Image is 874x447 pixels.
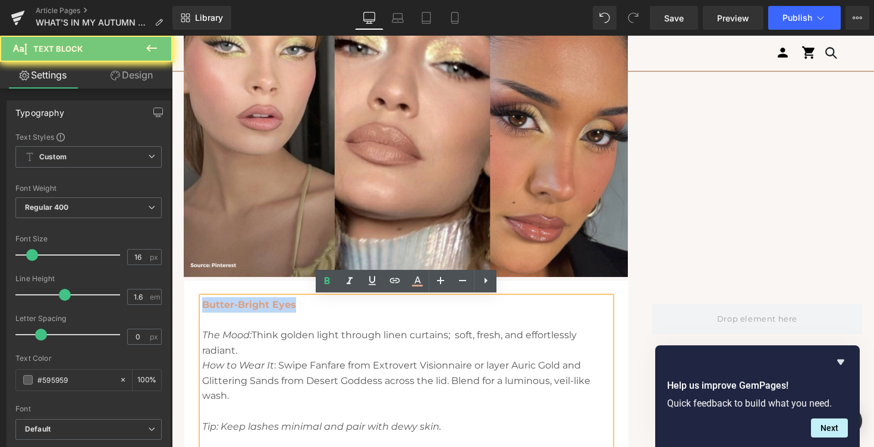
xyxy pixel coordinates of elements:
span: Save [664,12,684,24]
div: Font [15,405,162,413]
span: Text Block [33,44,83,53]
button: Hide survey [834,355,848,369]
button: Redo [621,6,645,30]
a: Article Pages [36,6,172,15]
div: Typography [15,101,64,118]
a: Laptop [383,6,412,30]
i: The Mood: [30,294,80,305]
button: Undo [593,6,617,30]
a: Design [89,62,175,89]
div: Line Height [15,275,162,283]
span: Publish [782,13,812,23]
span: em [150,293,160,301]
h2: Help us improve GemPages! [667,379,848,393]
span: px [150,253,160,261]
i: How to Wear It [30,324,102,335]
a: Tablet [412,6,441,30]
div: Font Weight [15,184,162,193]
b: Regular 400 [25,203,69,212]
p: : Swipe Fanfare from Extrovert Visionnaire or layer Auric Gold and Glittering Sands from Desert G... [30,322,439,368]
span: Library [195,12,223,23]
button: Next question [811,418,848,437]
input: Color [37,373,114,386]
i: Default [25,424,51,435]
p: Quick feedback to build what you need. [667,398,848,409]
b: Custom [39,152,67,162]
div: Text Styles [15,132,162,141]
span: Preview [717,12,749,24]
div: % [133,370,161,391]
a: New Library [172,6,231,30]
button: More [845,6,869,30]
button: Publish [768,6,841,30]
div: Letter Spacing [15,314,162,323]
a: Preview [703,6,763,30]
a: Mobile [441,6,469,30]
p: Think golden light through linen curtains; soft, fresh, and effortlessly radiant. [30,292,439,322]
i: Tip: Keep lashes minimal and pair with dewy skin. [30,385,269,396]
span: Butter-Bright Eyes [30,263,124,275]
a: Desktop [355,6,383,30]
div: Help us improve GemPages! [667,355,848,437]
span: WHAT'S IN MY AUTUMN MAKEUP BAG? [36,18,150,27]
div: Font Size [15,235,162,243]
div: Text Color [15,354,162,363]
span: px [150,333,160,341]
